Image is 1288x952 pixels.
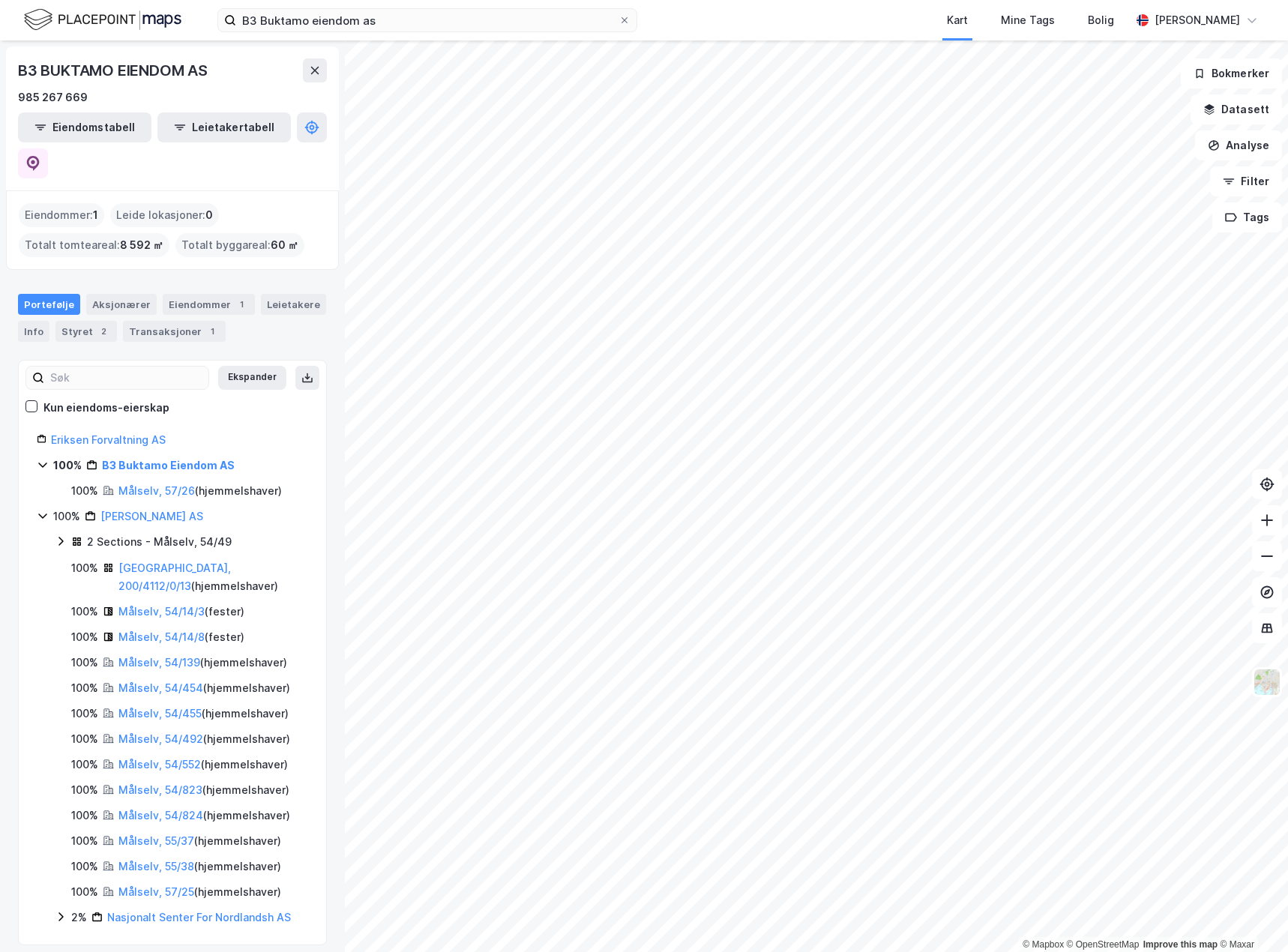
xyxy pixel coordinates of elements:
[18,294,80,315] div: Portefølje
[18,321,49,342] div: Info
[118,783,202,796] a: Målselv, 54/823
[96,324,111,339] div: 2
[118,484,195,497] a: Målselv, 57/26
[118,807,290,825] div: ( hjemmelshaver )
[107,911,291,924] a: Nasjonalt Senter For Nordlandsh AS
[205,324,220,339] div: 1
[123,321,226,342] div: Transaksjoner
[205,206,213,224] span: 0
[71,679,98,697] div: 100%
[118,781,289,799] div: ( hjemmelshaver )
[118,707,202,720] a: Målselv, 54/455
[118,628,244,646] div: ( fester )
[18,88,88,106] div: 985 267 669
[71,807,98,825] div: 100%
[118,679,290,697] div: ( hjemmelshaver )
[18,112,151,142] button: Eiendomstabell
[175,233,304,257] div: Totalt byggareal :
[71,883,98,901] div: 100%
[55,321,117,342] div: Styret
[1191,94,1282,124] button: Datasett
[261,294,326,315] div: Leietakere
[100,510,203,522] a: [PERSON_NAME] AS
[53,507,80,525] div: 100%
[1213,880,1288,952] iframe: Chat Widget
[118,605,205,618] a: Målselv, 54/14/3
[93,206,98,224] span: 1
[118,705,289,723] div: ( hjemmelshaver )
[87,533,232,551] div: 2 Sections - Målselv, 54/49
[118,858,281,876] div: ( hjemmelshaver )
[157,112,291,142] button: Leietakertabell
[71,628,98,646] div: 100%
[1181,58,1282,88] button: Bokmerker
[71,559,98,577] div: 100%
[43,399,169,417] div: Kun eiendoms-eierskap
[1001,11,1055,29] div: Mine Tags
[71,654,98,672] div: 100%
[118,809,203,822] a: Målselv, 54/824
[118,730,290,748] div: ( hjemmelshaver )
[163,294,255,315] div: Eiendommer
[18,58,211,82] div: B3 BUKTAMO EIENDOM AS
[71,781,98,799] div: 100%
[71,832,98,850] div: 100%
[271,236,298,254] span: 60 ㎡
[118,732,203,745] a: Målselv, 54/492
[19,233,169,257] div: Totalt tomteareal :
[71,756,98,774] div: 100%
[118,832,281,850] div: ( hjemmelshaver )
[118,656,200,669] a: Målselv, 54/139
[71,858,98,876] div: 100%
[234,297,249,312] div: 1
[218,366,286,390] button: Ekspander
[118,756,288,774] div: ( hjemmelshaver )
[1143,939,1218,950] a: Improve this map
[71,482,98,500] div: 100%
[118,559,308,595] div: ( hjemmelshaver )
[118,885,194,898] a: Målselv, 57/25
[19,203,104,227] div: Eiendommer :
[1195,130,1282,160] button: Analyse
[1210,166,1282,196] button: Filter
[71,603,98,621] div: 100%
[118,561,231,592] a: [GEOGRAPHIC_DATA], 200/4112/0/13
[86,294,157,315] div: Aksjonærer
[51,433,166,446] a: Eriksen Forvaltning AS
[118,654,287,672] div: ( hjemmelshaver )
[1023,939,1064,950] a: Mapbox
[236,9,619,31] input: Søk på adresse, matrikkel, gårdeiere, leietakere eller personer
[1067,939,1140,950] a: OpenStreetMap
[118,883,281,901] div: ( hjemmelshaver )
[118,681,203,694] a: Målselv, 54/454
[44,367,208,389] input: Søk
[118,860,194,873] a: Målselv, 55/38
[118,758,201,771] a: Målselv, 54/552
[120,236,163,254] span: 8 592 ㎡
[53,457,82,475] div: 100%
[102,459,235,472] a: B3 Buktamo Eiendom AS
[24,7,181,33] img: logo.f888ab2527a4732fd821a326f86c7f29.svg
[118,834,194,847] a: Målselv, 55/37
[118,603,244,621] div: ( fester )
[118,482,282,500] div: ( hjemmelshaver )
[71,730,98,748] div: 100%
[110,203,219,227] div: Leide lokasjoner :
[1253,668,1281,696] img: Z
[71,705,98,723] div: 100%
[1155,11,1240,29] div: [PERSON_NAME]
[1212,202,1282,232] button: Tags
[1213,880,1288,952] div: Kontrollprogram for chat
[71,909,87,927] div: 2%
[1088,11,1114,29] div: Bolig
[947,11,968,29] div: Kart
[118,630,205,643] a: Målselv, 54/14/8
